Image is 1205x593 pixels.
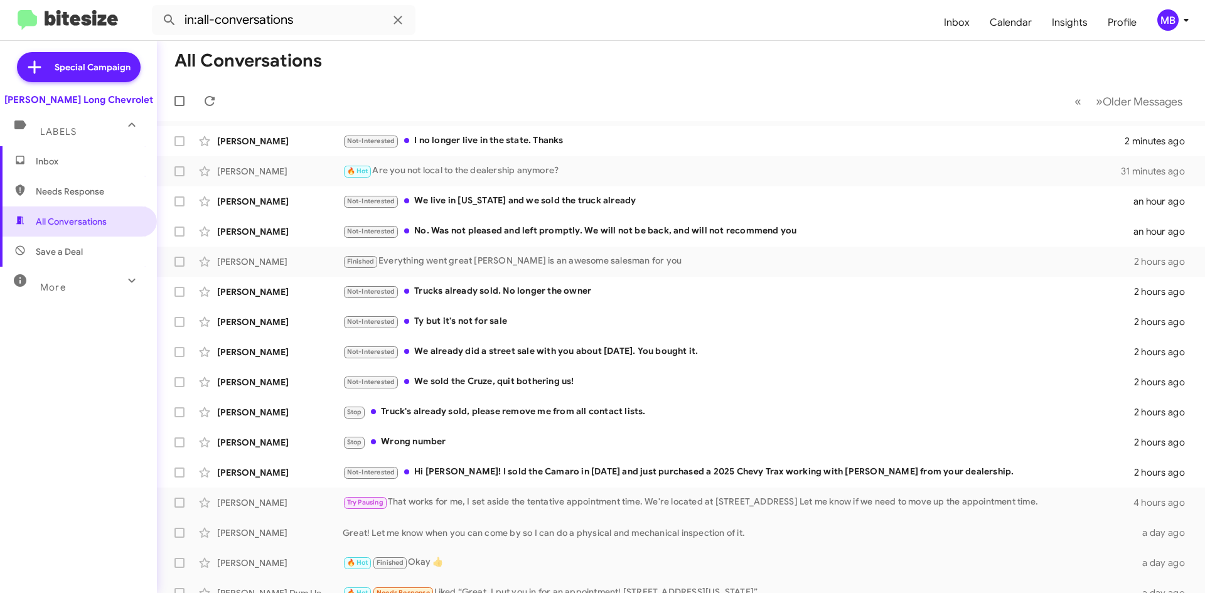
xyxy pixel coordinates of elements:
[1068,88,1190,114] nav: Page navigation example
[343,435,1134,449] div: Wrong number
[217,165,343,178] div: [PERSON_NAME]
[1135,526,1195,539] div: a day ago
[217,225,343,238] div: [PERSON_NAME]
[1134,466,1195,479] div: 2 hours ago
[343,164,1121,178] div: Are you not local to the dealership anymore?
[217,346,343,358] div: [PERSON_NAME]
[1147,9,1191,31] button: MB
[1157,9,1179,31] div: MB
[343,405,1134,419] div: Truck's already sold, please remove me from all contact lists.
[347,318,395,326] span: Not-Interested
[343,495,1133,510] div: That works for me, I set aside the tentative appointment time. We're located at [STREET_ADDRESS] ...
[217,496,343,509] div: [PERSON_NAME]
[36,245,83,258] span: Save a Deal
[1134,316,1195,328] div: 2 hours ago
[1133,225,1195,238] div: an hour ago
[347,227,395,235] span: Not-Interested
[1134,406,1195,419] div: 2 hours ago
[1121,165,1195,178] div: 31 minutes ago
[217,316,343,328] div: [PERSON_NAME]
[1067,88,1089,114] button: Previous
[934,4,980,41] a: Inbox
[1134,436,1195,449] div: 2 hours ago
[343,284,1134,299] div: Trucks already sold. No longer the owner
[55,61,131,73] span: Special Campaign
[217,195,343,208] div: [PERSON_NAME]
[347,257,375,265] span: Finished
[36,215,107,228] span: All Conversations
[17,52,141,82] a: Special Campaign
[343,254,1134,269] div: Everything went great [PERSON_NAME] is an awesome salesman for you
[217,466,343,479] div: [PERSON_NAME]
[347,468,395,476] span: Not-Interested
[1135,557,1195,569] div: a day ago
[4,93,153,106] div: [PERSON_NAME] Long Chevrolet
[1134,255,1195,268] div: 2 hours ago
[343,526,1135,539] div: Great! Let me know when you can come by so I can do a physical and mechanical inspection of it.
[1096,93,1103,109] span: »
[40,126,77,137] span: Labels
[1042,4,1098,41] a: Insights
[217,135,343,147] div: [PERSON_NAME]
[347,438,362,446] span: Stop
[343,134,1125,148] div: I no longer live in the state. Thanks
[1134,286,1195,298] div: 2 hours ago
[347,287,395,296] span: Not-Interested
[152,5,415,35] input: Search
[1133,195,1195,208] div: an hour ago
[217,255,343,268] div: [PERSON_NAME]
[343,194,1133,208] div: We live in [US_STATE] and we sold the truck already
[347,378,395,386] span: Not-Interested
[1125,135,1195,147] div: 2 minutes ago
[36,185,142,198] span: Needs Response
[980,4,1042,41] a: Calendar
[1098,4,1147,41] a: Profile
[1103,95,1182,109] span: Older Messages
[377,558,404,567] span: Finished
[347,137,395,145] span: Not-Interested
[1134,346,1195,358] div: 2 hours ago
[343,375,1134,389] div: We sold the Cruze, quit bothering us!
[343,314,1134,329] div: Ty but it's not for sale
[1088,88,1190,114] button: Next
[347,498,383,506] span: Try Pausing
[217,376,343,388] div: [PERSON_NAME]
[36,155,142,168] span: Inbox
[217,406,343,419] div: [PERSON_NAME]
[1074,93,1081,109] span: «
[217,286,343,298] div: [PERSON_NAME]
[217,436,343,449] div: [PERSON_NAME]
[174,51,322,71] h1: All Conversations
[1133,496,1195,509] div: 4 hours ago
[343,345,1134,359] div: We already did a street sale with you about [DATE]. You bought it.
[347,167,368,175] span: 🔥 Hot
[343,555,1135,570] div: Okay 👍
[347,408,362,416] span: Stop
[40,282,66,293] span: More
[343,465,1134,479] div: Hi [PERSON_NAME]! I sold the Camaro in [DATE] and just purchased a 2025 Chevy Trax working with [...
[217,526,343,539] div: [PERSON_NAME]
[347,197,395,205] span: Not-Interested
[347,348,395,356] span: Not-Interested
[1134,376,1195,388] div: 2 hours ago
[217,557,343,569] div: [PERSON_NAME]
[347,558,368,567] span: 🔥 Hot
[343,224,1133,238] div: No. Was not pleased and left promptly. We will not be back, and will not recommend you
